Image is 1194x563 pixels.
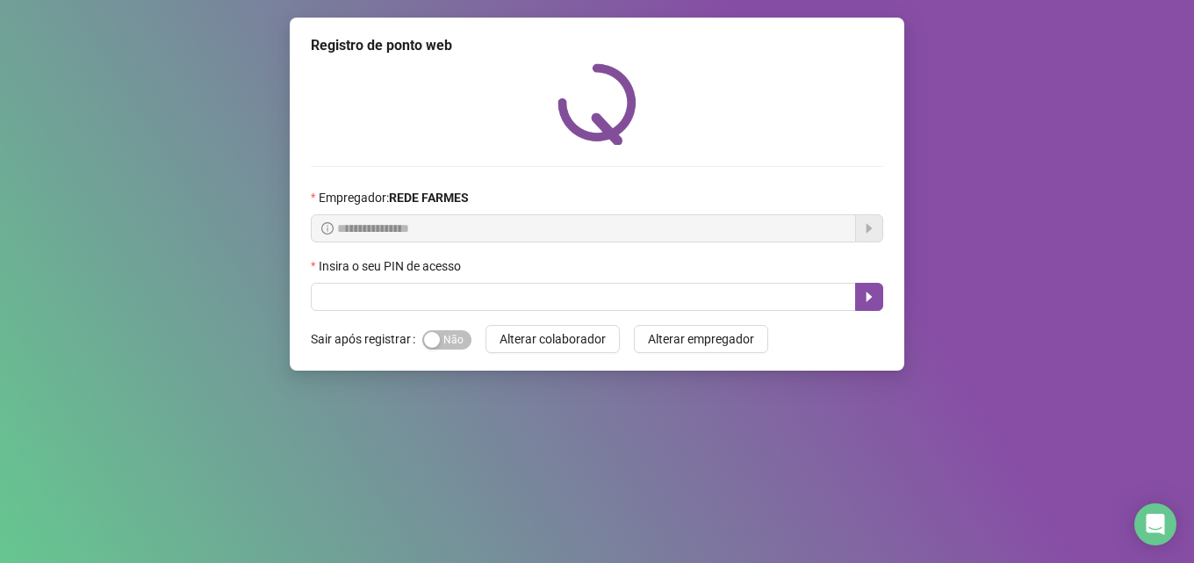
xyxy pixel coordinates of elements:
[648,329,754,349] span: Alterar empregador
[311,325,422,353] label: Sair após registrar
[500,329,606,349] span: Alterar colaborador
[634,325,768,353] button: Alterar empregador
[319,188,469,207] span: Empregador :
[1134,503,1176,545] div: Open Intercom Messenger
[321,222,334,235] span: info-circle
[557,63,637,145] img: QRPoint
[311,256,472,276] label: Insira o seu PIN de acesso
[486,325,620,353] button: Alterar colaborador
[311,35,883,56] div: Registro de ponto web
[862,290,876,304] span: caret-right
[389,191,469,205] strong: REDE FARMES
